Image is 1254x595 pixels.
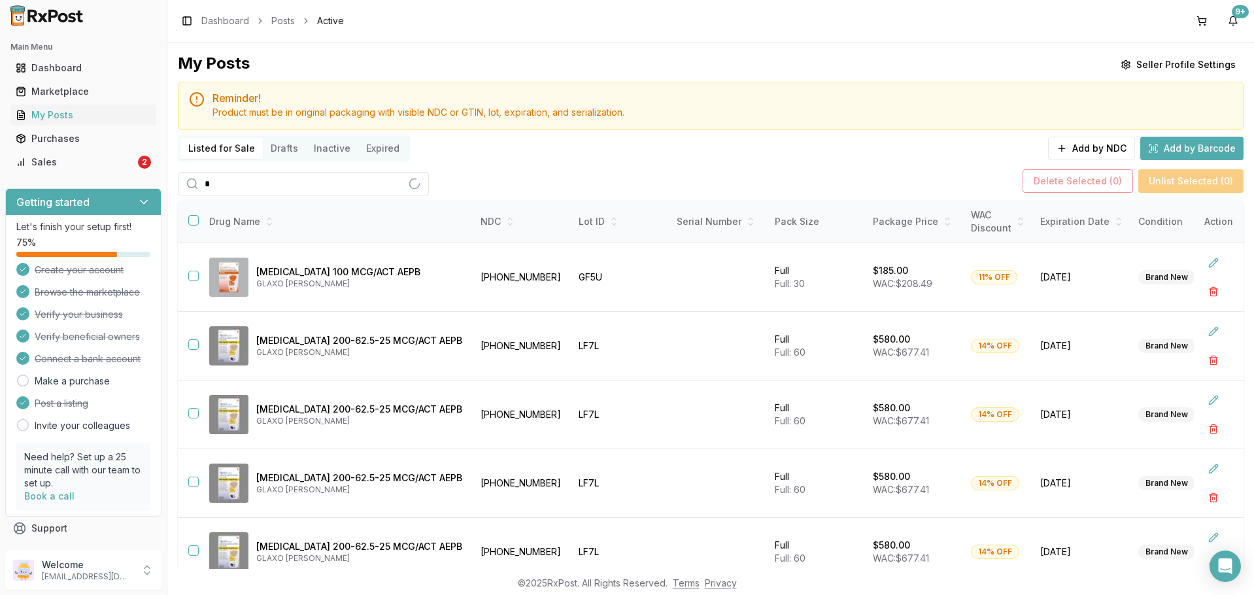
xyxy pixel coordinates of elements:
td: Full [767,449,865,518]
span: [DATE] [1040,545,1123,558]
p: GLAXO [PERSON_NAME] [256,553,462,564]
button: Edit [1202,526,1225,549]
td: GF5U [571,243,669,312]
p: [EMAIL_ADDRESS][DOMAIN_NAME] [42,571,133,582]
button: Edit [1202,251,1225,275]
div: 14% OFF [971,339,1019,353]
td: Full [767,312,865,381]
span: Create your account [35,263,124,277]
div: Expiration Date [1040,215,1123,228]
span: Verify beneficial owners [35,330,140,343]
span: Connect a bank account [35,352,141,365]
button: Edit [1202,388,1225,412]
button: Support [5,517,161,540]
span: WAC: $677.41 [873,552,929,564]
p: $580.00 [873,401,910,415]
td: LF7L [571,381,669,449]
button: 9+ [1223,10,1244,31]
span: Full: 30 [775,278,805,289]
div: Marketplace [16,85,151,98]
img: RxPost Logo [5,5,89,26]
div: Brand New [1138,407,1195,422]
th: Action [1194,201,1244,243]
div: 14% OFF [971,545,1019,559]
a: Marketplace [10,80,156,103]
span: Post a listing [35,397,88,410]
span: WAC: $677.41 [873,484,929,495]
p: $580.00 [873,470,910,483]
h5: Reminder! [212,93,1232,103]
h2: Main Menu [10,42,156,52]
td: [PHONE_NUMBER] [473,518,571,586]
img: Trelegy Ellipta 200-62.5-25 MCG/ACT AEPB [209,395,248,434]
button: Drafts [263,138,306,159]
a: Dashboard [10,56,156,80]
div: Package Price [873,215,955,228]
td: [PHONE_NUMBER] [473,449,571,518]
a: My Posts [10,103,156,127]
td: Full [767,243,865,312]
a: Invite your colleagues [35,419,130,432]
p: [MEDICAL_DATA] 200-62.5-25 MCG/ACT AEPB [256,471,462,484]
p: [MEDICAL_DATA] 200-62.5-25 MCG/ACT AEPB [256,334,462,347]
div: Brand New [1138,545,1195,559]
div: 11% OFF [971,270,1017,284]
p: [MEDICAL_DATA] 200-62.5-25 MCG/ACT AEPB [256,403,462,416]
p: [MEDICAL_DATA] 100 MCG/ACT AEPB [256,265,462,279]
p: GLAXO [PERSON_NAME] [256,279,462,289]
button: Feedback [5,540,161,564]
span: WAC: $677.41 [873,347,929,358]
div: Lot ID [579,215,661,228]
div: 9+ [1232,5,1249,18]
div: NDC [481,215,563,228]
button: Purchases [5,128,161,149]
span: [DATE] [1040,339,1123,352]
button: Seller Profile Settings [1113,53,1244,76]
p: Welcome [42,558,133,571]
div: Serial Number [677,215,759,228]
div: Open Intercom Messenger [1210,551,1241,582]
a: Book a call [24,490,75,501]
th: Condition [1130,201,1229,243]
img: Arnuity Ellipta 100 MCG/ACT AEPB [209,258,248,297]
button: Edit [1202,320,1225,343]
span: WAC: $677.41 [873,415,929,426]
button: Delete [1202,486,1225,509]
button: Marketplace [5,81,161,102]
td: Full [767,518,865,586]
button: My Posts [5,105,161,126]
button: Add by NDC [1048,137,1135,160]
span: Full: 60 [775,347,805,358]
span: Active [317,14,344,27]
div: Brand New [1138,339,1195,353]
th: Pack Size [767,201,865,243]
span: [DATE] [1040,477,1123,490]
button: Dashboard [5,58,161,78]
td: [PHONE_NUMBER] [473,312,571,381]
a: Dashboard [201,14,249,27]
button: Edit [1202,457,1225,481]
td: [PHONE_NUMBER] [473,381,571,449]
img: Trelegy Ellipta 200-62.5-25 MCG/ACT AEPB [209,464,248,503]
button: Add by Barcode [1140,137,1244,160]
span: [DATE] [1040,271,1123,284]
div: Brand New [1138,270,1195,284]
a: Sales2 [10,150,156,174]
p: $580.00 [873,333,910,346]
button: Expired [358,138,407,159]
p: GLAXO [PERSON_NAME] [256,347,462,358]
div: My Posts [178,53,250,76]
p: $580.00 [873,539,910,552]
div: Dashboard [16,61,151,75]
td: LF7L [571,518,669,586]
div: 2 [138,156,151,169]
p: Let's finish your setup first! [16,220,150,233]
div: WAC Discount [971,209,1025,235]
a: Purchases [10,127,156,150]
p: Need help? Set up a 25 minute call with our team to set up. [24,450,143,490]
nav: breadcrumb [201,14,344,27]
p: GLAXO [PERSON_NAME] [256,484,462,495]
div: Purchases [16,132,151,145]
button: Sales2 [5,152,161,173]
button: Delete [1202,554,1225,578]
